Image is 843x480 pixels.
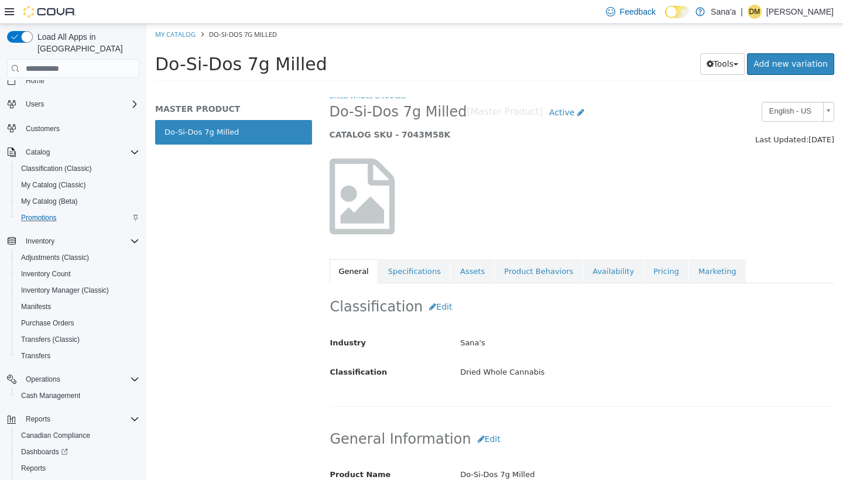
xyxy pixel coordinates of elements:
p: [PERSON_NAME] [766,5,834,19]
span: Promotions [16,211,139,225]
span: Users [21,97,139,111]
a: Dashboards [16,445,73,459]
span: Do-Si-Dos 7g Milled [63,6,131,15]
a: Inventory Manager (Classic) [16,283,114,297]
div: Do-Si-Dos 7g Milled [305,441,696,461]
a: Active [396,78,444,100]
span: Operations [26,375,60,384]
button: Catalog [2,144,144,160]
button: Operations [2,371,144,388]
span: Transfers (Classic) [21,335,80,344]
span: Active [403,84,428,93]
button: Cash Management [12,388,144,404]
button: Classification (Classic) [12,160,144,177]
a: Adjustments (Classic) [16,251,94,265]
button: Inventory [21,234,59,248]
a: Transfers (Classic) [16,332,84,347]
span: Feedback [620,6,656,18]
span: Inventory [21,234,139,248]
a: Canadian Compliance [16,428,95,443]
a: My Catalog [9,6,49,15]
a: English - US [615,78,688,98]
span: English - US [616,78,672,97]
span: Purchase Orders [16,316,139,330]
span: DM [749,5,760,19]
span: My Catalog (Beta) [16,194,139,208]
img: Cova [23,6,76,18]
span: Catalog [26,148,50,157]
span: Transfers (Classic) [16,332,139,347]
span: Transfers [16,349,139,363]
span: Inventory Manager (Classic) [16,283,139,297]
button: Transfers [12,348,144,364]
div: Dried Whole Cannabis [305,338,696,359]
button: Tools [554,29,599,51]
button: Manifests [12,299,144,315]
span: My Catalog (Classic) [16,178,139,192]
span: Do-Si-Dos 7g Milled [183,79,321,97]
span: Classification (Classic) [21,164,92,173]
span: Industry [184,314,220,323]
a: Inventory Count [16,267,76,281]
span: Reports [21,412,139,426]
a: Manifests [16,300,56,314]
a: Promotions [16,211,61,225]
h2: General Information [184,404,688,426]
span: Promotions [21,213,57,222]
span: Dashboards [21,447,68,457]
button: Inventory Manager (Classic) [12,282,144,299]
button: Users [2,96,144,112]
h2: Classification [184,272,688,294]
span: Transfers [21,351,50,361]
a: Availability [437,235,497,260]
h5: MASTER PRODUCT [9,80,166,90]
span: Manifests [21,302,51,311]
button: Purchase Orders [12,315,144,331]
button: Adjustments (Classic) [12,249,144,266]
span: Manifests [16,300,139,314]
button: Inventory Count [12,266,144,282]
span: Reports [26,414,50,424]
button: Home [2,72,144,89]
a: Transfers [16,349,55,363]
button: Transfers (Classic) [12,331,144,348]
span: Dashboards [16,445,139,459]
button: Inventory [2,233,144,249]
button: My Catalog (Beta) [12,193,144,210]
button: Users [21,97,49,111]
a: Cash Management [16,389,85,403]
p: Sana'a [711,5,736,19]
span: My Catalog (Beta) [21,197,78,206]
a: Marketing [543,235,599,260]
span: Canadian Compliance [21,431,90,440]
span: My Catalog (Classic) [21,180,86,190]
span: Adjustments (Classic) [21,253,89,262]
span: Inventory Count [16,267,139,281]
span: Users [26,100,44,109]
span: Catalog [21,145,139,159]
input: Dark Mode [665,6,690,18]
span: Canadian Compliance [16,428,139,443]
a: Reports [16,461,50,475]
span: Purchase Orders [21,318,74,328]
button: Catalog [21,145,54,159]
button: Customers [2,119,144,136]
h5: CATALOG SKU - 7043M58K [183,105,557,116]
a: Classification (Classic) [16,162,97,176]
button: Reports [12,460,144,476]
span: Last Updated: [609,111,662,120]
a: My Catalog (Beta) [16,194,83,208]
span: Inventory Manager (Classic) [21,286,109,295]
div: Sana's [305,309,696,330]
a: Purchase Orders [16,316,79,330]
span: Reports [16,461,139,475]
span: Customers [26,124,60,133]
button: Reports [21,412,55,426]
a: Pricing [498,235,542,260]
button: My Catalog (Classic) [12,177,144,193]
button: Reports [2,411,144,427]
div: Dhruvi Mavawala [748,5,762,19]
a: Assets [304,235,348,260]
span: Adjustments (Classic) [16,251,139,265]
button: Operations [21,372,65,386]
